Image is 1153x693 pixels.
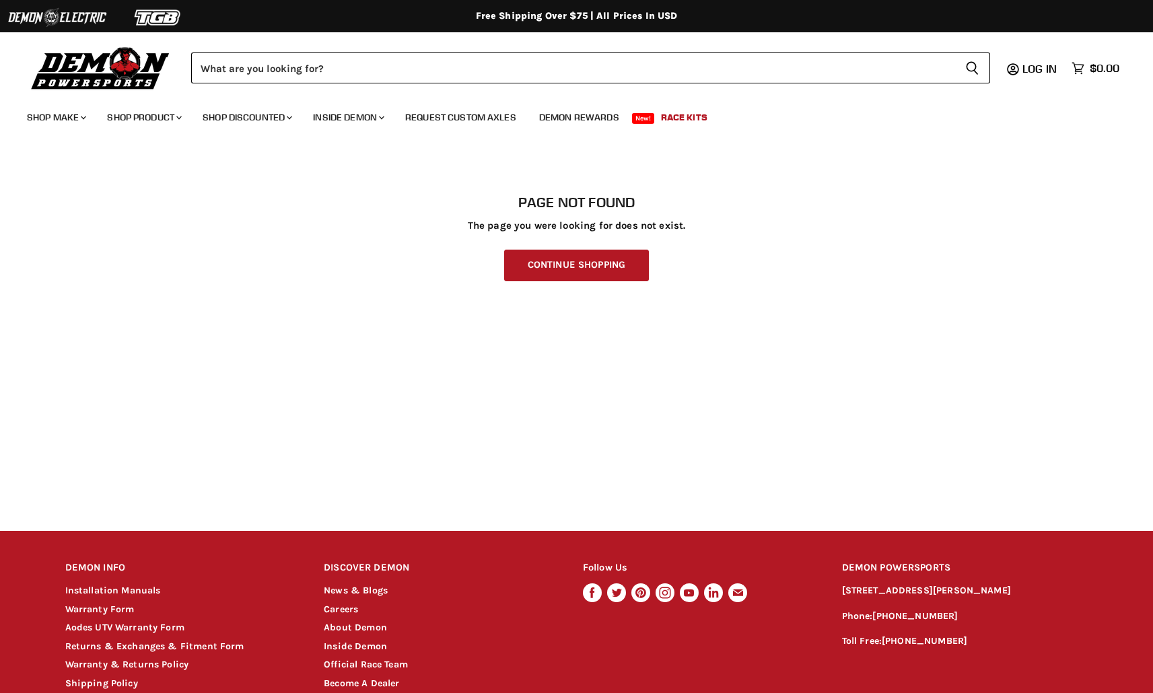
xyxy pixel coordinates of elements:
[1065,59,1126,78] a: $0.00
[842,583,1088,599] p: [STREET_ADDRESS][PERSON_NAME]
[65,659,189,670] a: Warranty & Returns Policy
[7,5,108,30] img: Demon Electric Logo 2
[324,678,399,689] a: Become A Dealer
[191,52,990,83] form: Product
[632,113,655,124] span: New!
[324,641,387,652] a: Inside Demon
[65,678,138,689] a: Shipping Policy
[324,604,358,615] a: Careers
[529,104,629,131] a: Demon Rewards
[954,52,990,83] button: Search
[303,104,392,131] a: Inside Demon
[65,220,1088,231] p: The page you were looking for does not exist.
[842,609,1088,624] p: Phone:
[1090,62,1119,75] span: $0.00
[65,585,161,596] a: Installation Manuals
[97,104,190,131] a: Shop Product
[324,659,408,670] a: Official Race Team
[65,641,244,652] a: Returns & Exchanges & Fitment Form
[651,104,718,131] a: Race Kits
[1016,63,1065,75] a: Log in
[583,552,816,584] h2: Follow Us
[324,552,557,584] h2: DISCOVER DEMON
[324,622,387,633] a: About Demon
[65,552,299,584] h2: DEMON INFO
[324,585,388,596] a: News & Blogs
[504,250,649,281] a: Continue Shopping
[842,552,1088,584] h2: DEMON POWERSPORTS
[872,610,958,622] a: [PHONE_NUMBER]
[882,635,967,647] a: [PHONE_NUMBER]
[191,52,954,83] input: Search
[65,622,184,633] a: Aodes UTV Warranty Form
[38,10,1115,22] div: Free Shipping Over $75 | All Prices In USD
[27,44,174,92] img: Demon Powersports
[395,104,526,131] a: Request Custom Axles
[17,98,1116,131] ul: Main menu
[65,604,135,615] a: Warranty Form
[193,104,300,131] a: Shop Discounted
[17,104,94,131] a: Shop Make
[842,634,1088,649] p: Toll Free:
[1022,62,1057,75] span: Log in
[108,5,209,30] img: TGB Logo 2
[65,194,1088,211] h1: Page not found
